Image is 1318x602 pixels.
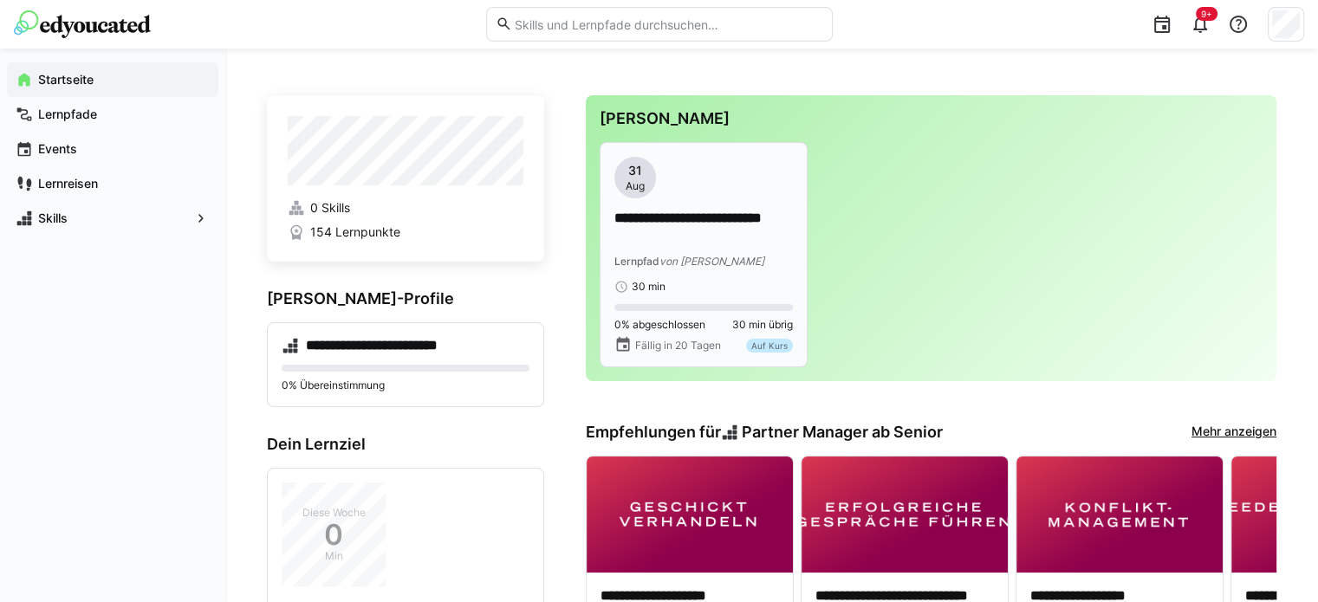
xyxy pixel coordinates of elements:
h3: Dein Lernziel [267,435,544,454]
span: Partner Manager ab Senior [742,423,943,442]
span: 154 Lernpunkte [310,223,400,241]
span: Fällig in 20 Tagen [635,339,721,353]
h3: Empfehlungen für [586,423,943,442]
span: 30 min übrig [732,318,793,332]
span: 0 Skills [310,199,350,217]
span: 9+ [1201,9,1212,19]
p: 0% Übereinstimmung [282,379,529,392]
img: image [802,456,1008,573]
img: image [587,456,793,573]
a: 0 Skills [288,199,523,217]
span: 31 [628,162,642,179]
span: Lernpfad [614,255,659,268]
h3: [PERSON_NAME] [600,109,1263,128]
img: image [1016,456,1223,573]
span: 30 min [632,280,665,294]
div: Auf Kurs [746,339,793,353]
a: Mehr anzeigen [1191,423,1276,442]
h3: [PERSON_NAME]-Profile [267,289,544,308]
input: Skills und Lernpfade durchsuchen… [512,16,822,32]
span: Aug [626,179,645,193]
span: von [PERSON_NAME] [659,255,764,268]
span: 0% abgeschlossen [614,318,705,332]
